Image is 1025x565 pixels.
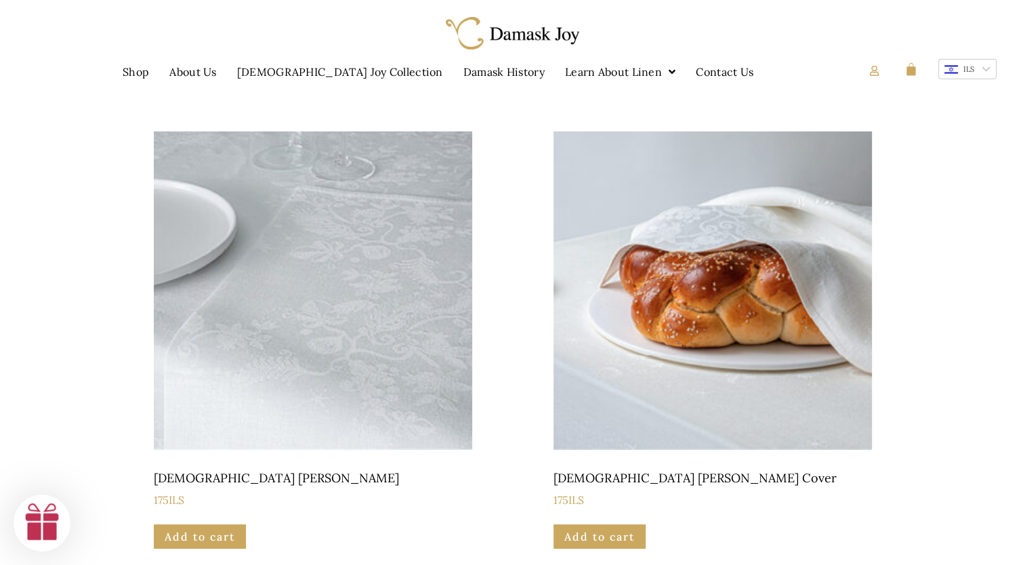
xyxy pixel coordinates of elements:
a: [DEMOGRAPHIC_DATA] Joy Collection [227,56,453,87]
a: [DEMOGRAPHIC_DATA] [PERSON_NAME] 175ILS [154,131,472,508]
h2: [DEMOGRAPHIC_DATA] [PERSON_NAME] Cover [553,465,872,492]
span: ILS [963,64,974,74]
a: Add to cart: “Jewish joy Napkins” [154,524,246,549]
a: Damask History [453,56,555,87]
a: Contact Us [686,56,763,87]
span: ILS [169,493,184,507]
span: ILS [568,493,584,507]
a: About Us [159,56,226,87]
a: Add to cart: “Jewish Joy Challah Bread Cover” [553,524,646,549]
h2: [DEMOGRAPHIC_DATA] [PERSON_NAME] [154,465,472,492]
a: [DEMOGRAPHIC_DATA] [PERSON_NAME] Cover 175ILS [553,131,872,508]
img: Jewish joy Napkins [154,131,472,450]
a: Learn About Linen [555,56,686,87]
bdi: 175 [154,493,184,507]
a: Shop [112,56,159,87]
nav: Menu [17,56,859,87]
bdi: 175 [553,493,584,507]
img: Jewish Joy Challah Bread Cover [553,131,872,450]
